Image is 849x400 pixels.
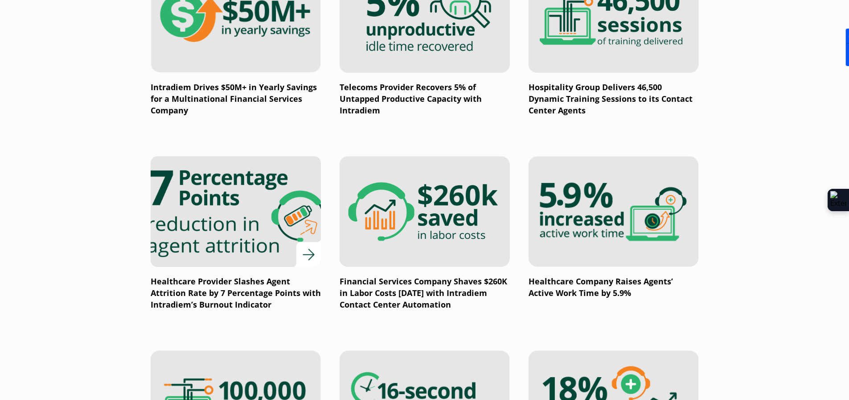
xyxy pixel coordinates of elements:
[340,156,510,311] a: Financial Services Company Shaves $260K in Labor Costs [DATE] with Intradiem Contact Center Autom...
[529,156,699,299] a: Healthcare Company Raises Agents’ Active Work Time by 5.9%
[151,276,321,311] p: Healthcare Provider Slashes Agent Attrition Rate by 7 Percentage Points with Intradiem’s Burnout ...
[340,276,510,311] p: Financial Services Company Shaves $260K in Labor Costs [DATE] with Intradiem Contact Center Autom...
[151,156,321,311] a: Healthcare Provider Slashes Agent Attrition Rate by 7 Percentage Points with Intradiem’s Burnout ...
[529,82,699,117] p: Hospitality Group Delivers 46,500 Dynamic Training Sessions to its Contact Center Agents
[340,82,510,117] p: Telecoms Provider Recovers 5% of Untapped Productive Capacity with Intradiem
[529,276,699,299] p: Healthcare Company Raises Agents’ Active Work Time by 5.9%
[830,191,846,209] img: Extension Icon
[151,82,321,117] p: Intradiem Drives $50M+ in Yearly Savings for a Multinational Financial Services Company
